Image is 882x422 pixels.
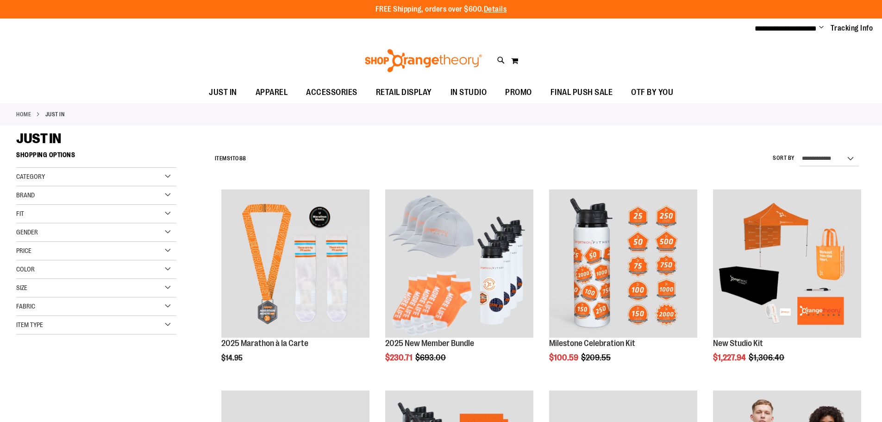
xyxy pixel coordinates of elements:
[708,185,866,386] div: product
[16,191,35,199] span: Brand
[550,82,613,103] span: FINAL PUSH SALE
[215,151,246,166] h2: Items to
[16,228,38,236] span: Gender
[16,265,35,273] span: Color
[581,353,612,362] span: $209.55
[16,321,43,328] span: Item Type
[415,353,447,362] span: $693.00
[363,49,483,72] img: Shop Orangetheory
[505,82,532,103] span: PROMO
[375,4,507,15] p: FREE Shipping, orders over $600.
[544,185,702,386] div: product
[749,353,786,362] span: $1,306.40
[16,110,31,119] a: Home
[713,189,861,338] img: New Studio Kit
[385,353,414,362] span: $230.71
[221,339,308,348] a: 2025 Marathon à la Carte
[549,189,697,339] a: Milestone Celebration Kit
[239,155,246,162] span: 88
[230,155,232,162] span: 1
[549,353,580,362] span: $100.59
[217,185,374,386] div: product
[16,173,45,180] span: Category
[549,339,635,348] a: Milestone Celebration Kit
[256,82,288,103] span: APPAREL
[221,354,244,362] span: $14.95
[450,82,487,103] span: IN STUDIO
[819,24,824,33] button: Account menu
[549,189,697,338] img: Milestone Celebration Kit
[385,189,533,339] a: 2025 New Member Bundle
[385,189,533,338] img: 2025 New Member Bundle
[385,339,474,348] a: 2025 New Member Bundle
[713,339,763,348] a: New Studio Kit
[376,82,432,103] span: RETAIL DISPLAY
[306,82,357,103] span: ACCESSORIES
[713,353,747,362] span: $1,227.94
[16,247,31,254] span: Price
[713,189,861,339] a: New Studio Kit
[484,5,507,13] a: Details
[773,154,795,162] label: Sort By
[209,82,237,103] span: JUST IN
[45,110,65,119] strong: JUST IN
[16,284,27,291] span: Size
[831,23,873,33] a: Tracking Info
[16,302,35,310] span: Fabric
[16,131,61,146] span: JUST IN
[381,185,538,386] div: product
[16,210,24,217] span: Fit
[221,189,369,339] a: 2025 Marathon à la Carte
[221,189,369,338] img: 2025 Marathon à la Carte
[631,82,673,103] span: OTF BY YOU
[16,147,176,168] strong: Shopping Options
